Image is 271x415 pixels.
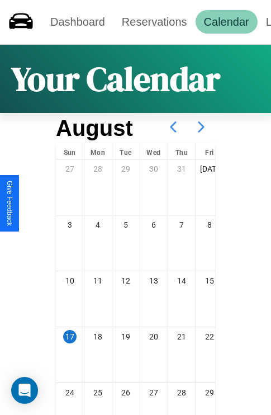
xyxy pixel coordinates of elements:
a: Reservations [113,10,196,34]
div: 26 [112,383,140,402]
div: 7 [168,215,196,234]
div: 4 [84,215,112,234]
h2: August [56,116,133,141]
div: 14 [168,271,196,290]
div: Tue [112,143,140,159]
div: 25 [84,383,112,402]
div: 12 [112,271,140,290]
div: [DATE] [196,159,224,178]
div: 3 [56,215,84,234]
div: 31 [168,159,196,178]
h1: Your Calendar [11,56,220,102]
div: 13 [140,271,168,290]
div: Fri [196,143,224,159]
div: 22 [196,327,224,346]
div: 6 [140,215,168,234]
div: 24 [56,383,84,402]
div: 5 [112,215,140,234]
div: Sun [56,143,84,159]
div: 28 [84,159,112,178]
div: 18 [84,327,112,346]
div: 29 [196,383,224,402]
div: 15 [196,271,224,290]
div: Give Feedback [6,181,13,226]
div: Open Intercom Messenger [11,377,38,404]
div: 27 [140,383,168,402]
div: 8 [196,215,224,234]
div: Wed [140,143,168,159]
div: 27 [56,159,84,178]
div: 10 [56,271,84,290]
div: 19 [112,327,140,346]
div: 17 [63,330,77,343]
a: Dashboard [42,10,113,34]
div: 30 [140,159,168,178]
a: Calendar [196,10,258,34]
div: 28 [168,383,196,402]
div: 21 [168,327,196,346]
div: Thu [168,143,196,159]
div: 20 [140,327,168,346]
div: Mon [84,143,112,159]
div: 29 [112,159,140,178]
div: 11 [84,271,112,290]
